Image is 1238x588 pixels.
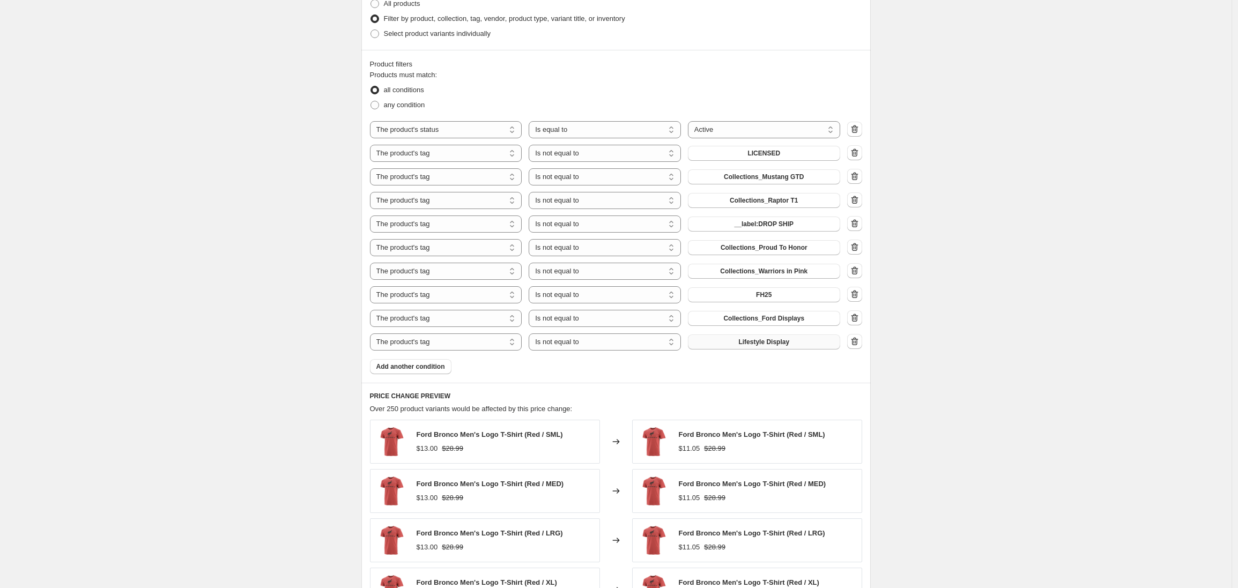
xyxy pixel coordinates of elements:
div: $11.05 [679,542,700,553]
img: FD200700-Ford_HTTJ-LRG-1_80x.png [638,475,670,507]
button: Lifestyle Display [688,334,840,349]
span: Ford Bronco Men's Logo T-Shirt (Red / XL) [679,578,819,586]
button: Collections_Proud To Honor [688,240,840,255]
span: Filter by product, collection, tag, vendor, product type, variant title, or inventory [384,14,625,23]
span: Ford Bronco Men's Logo T-Shirt (Red / XL) [417,578,557,586]
span: Select product variants individually [384,29,491,38]
div: $13.00 [417,443,438,454]
div: $11.05 [679,443,700,454]
div: $13.00 [417,542,438,553]
img: FD200700-Ford_HTTJ-LRG-1_80x.png [376,524,408,556]
button: Add another condition [370,359,451,374]
img: FD200700-Ford_HTTJ-LRG-1_80x.png [638,524,670,556]
span: Ford Bronco Men's Logo T-Shirt (Red / SML) [417,430,563,438]
strike: $28.99 [442,443,463,454]
button: FH25 [688,287,840,302]
strike: $28.99 [442,542,463,553]
span: Ford Bronco Men's Logo T-Shirt (Red / LRG) [679,529,825,537]
strike: $28.99 [704,443,725,454]
span: Ford Bronco Men's Logo T-Shirt (Red / MED) [679,480,826,488]
span: __label:DROP SHIP [735,220,794,228]
strike: $28.99 [442,493,463,503]
span: Collections_Proud To Honor [721,243,807,252]
span: any condition [384,101,425,109]
img: FD200700-Ford_HTTJ-LRG-1_80x.png [638,426,670,458]
span: FH25 [756,291,772,299]
strike: $28.99 [704,542,725,553]
span: Collections_Raptor T1 [730,196,798,205]
button: LICENSED [688,146,840,161]
div: $13.00 [417,493,438,503]
span: LICENSED [747,149,780,158]
button: Collections_Warriors in Pink [688,264,840,279]
span: Ford Bronco Men's Logo T-Shirt (Red / LRG) [417,529,563,537]
span: all conditions [384,86,424,94]
div: Product filters [370,59,862,70]
img: FD200700-Ford_HTTJ-LRG-1_80x.png [376,475,408,507]
span: Add another condition [376,362,445,371]
button: Collections_Raptor T1 [688,193,840,208]
button: __label:DROP SHIP [688,217,840,232]
span: Lifestyle Display [738,338,789,346]
span: Over 250 product variants would be affected by this price change: [370,405,573,413]
button: Collections_Mustang GTD [688,169,840,184]
span: Products must match: [370,71,438,79]
button: Collections_Ford Displays [688,311,840,326]
img: FD200700-Ford_HTTJ-LRG-1_80x.png [376,426,408,458]
strike: $28.99 [704,493,725,503]
span: Collections_Warriors in Pink [720,267,807,276]
span: Ford Bronco Men's Logo T-Shirt (Red / MED) [417,480,564,488]
div: $11.05 [679,493,700,503]
span: Collections_Mustang GTD [724,173,804,181]
h6: PRICE CHANGE PREVIEW [370,392,862,400]
span: Ford Bronco Men's Logo T-Shirt (Red / SML) [679,430,825,438]
span: Collections_Ford Displays [723,314,804,323]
